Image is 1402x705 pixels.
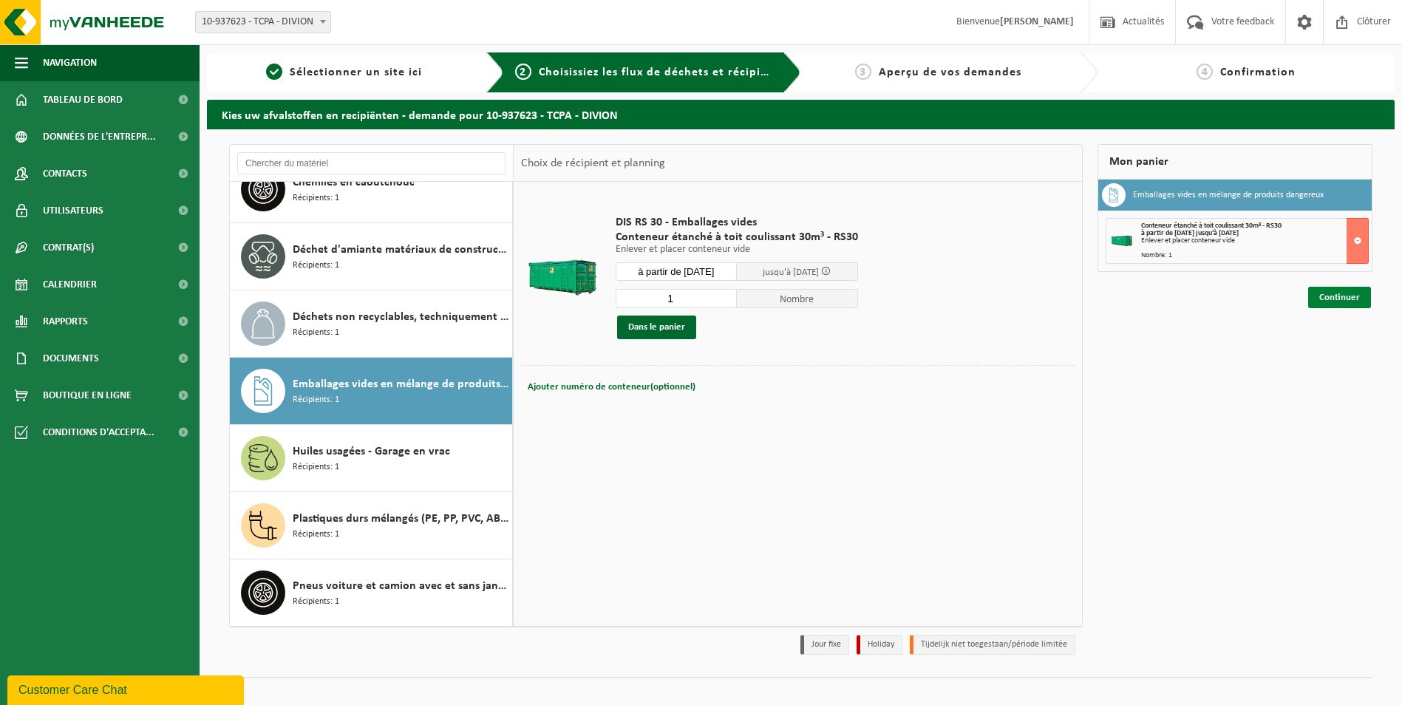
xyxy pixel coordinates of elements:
span: Sélectionner un site ici [290,67,422,78]
button: Huiles usagées - Garage en vrac Récipients: 1 [230,425,513,492]
span: Huiles usagées - Garage en vrac [293,443,450,460]
span: Contacts [43,155,87,192]
input: Chercher du matériel [237,152,506,174]
span: Déchet d'amiante matériaux de construction inertes (non friable) [293,241,508,259]
span: Documents [43,340,99,377]
p: Enlever et placer conteneur vide [616,245,858,255]
h3: Emballages vides en mélange de produits dangereux [1133,183,1324,207]
span: Choisissiez les flux de déchets et récipients [539,67,785,78]
button: Déchets non recyclables, techniquement non combustibles (combustibles) Récipients: 1 [230,290,513,358]
span: Ajouter numéro de conteneur(optionnel) [528,382,695,392]
span: Pneus voiture et camion avec et sans jante en mélange [293,577,508,595]
span: Récipients: 1 [293,595,339,609]
button: Déchet d'amiante matériaux de construction inertes (non friable) Récipients: 1 [230,223,513,290]
span: 10-937623 - TCPA - DIVION [196,12,330,33]
strong: à partir de [DATE] jusqu'à [DATE] [1141,229,1239,237]
span: Récipients: 1 [293,191,339,205]
a: 1Sélectionner un site ici [214,64,474,81]
div: Enlever et placer conteneur vide [1141,237,1368,245]
span: Récipients: 1 [293,460,339,474]
strong: [PERSON_NAME] [1000,16,1074,27]
h2: Kies uw afvalstoffen en recipiënten - demande pour 10-937623 - TCPA - DIVION [207,100,1395,129]
div: Choix de récipient et planning [514,145,673,182]
span: Contrat(s) [43,229,94,266]
span: Récipients: 1 [293,259,339,273]
li: Tijdelijk niet toegestaan/période limitée [910,635,1075,655]
span: Tableau de bord [43,81,123,118]
li: Jour fixe [800,635,849,655]
span: Récipients: 1 [293,528,339,542]
a: Continuer [1308,287,1371,308]
span: 3 [855,64,871,80]
span: Données de l'entrepr... [43,118,156,155]
span: Conteneur étanché à toit coulissant 30m³ - RS30 [1141,222,1282,230]
span: Navigation [43,44,97,81]
span: Boutique en ligne [43,377,132,414]
button: Plastiques durs mélangés (PE, PP, PVC, ABS, PC, PA, ...), recyclable (industriel) Récipients: 1 [230,492,513,559]
iframe: chat widget [7,672,247,705]
span: DIS RS 30 - Emballages vides [616,215,858,230]
span: Nombre [737,289,858,308]
span: 10-937623 - TCPA - DIVION [195,11,331,33]
button: Pneus voiture et camion avec et sans jante en mélange Récipients: 1 [230,559,513,626]
span: Utilisateurs [43,192,103,229]
span: Confirmation [1220,67,1296,78]
span: Récipients: 1 [293,393,339,407]
span: Récipients: 1 [293,326,339,340]
button: Chenilles en caoutchouc Récipients: 1 [230,156,513,223]
span: jusqu'à [DATE] [763,268,819,277]
span: Plastiques durs mélangés (PE, PP, PVC, ABS, PC, PA, ...), recyclable (industriel) [293,510,508,528]
li: Holiday [857,635,902,655]
span: Déchets non recyclables, techniquement non combustibles (combustibles) [293,308,508,326]
span: 4 [1197,64,1213,80]
span: Chenilles en caoutchouc [293,174,415,191]
span: Aperçu de vos demandes [879,67,1021,78]
span: Conteneur étanché à toit coulissant 30m³ - RS30 [616,230,858,245]
span: Rapports [43,303,88,340]
button: Ajouter numéro de conteneur(optionnel) [526,377,697,398]
button: Emballages vides en mélange de produits dangereux Récipients: 1 [230,358,513,425]
div: Nombre: 1 [1141,252,1368,259]
span: 1 [266,64,282,80]
div: Mon panier [1098,144,1372,180]
button: Dans le panier [617,316,696,339]
span: Calendrier [43,266,97,303]
input: Sélectionnez date [616,262,737,281]
span: 2 [515,64,531,80]
span: Emballages vides en mélange de produits dangereux [293,375,508,393]
span: Conditions d'accepta... [43,414,154,451]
